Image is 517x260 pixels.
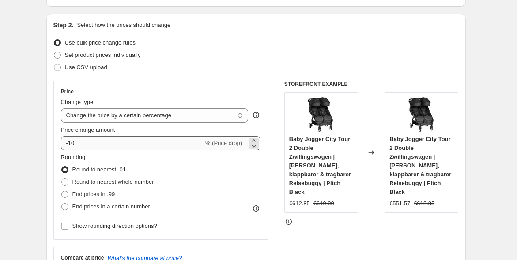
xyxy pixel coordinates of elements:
h2: Step 2. [53,21,74,30]
span: Change type [61,99,94,105]
strike: €619.00 [313,199,334,208]
span: Rounding [61,154,86,160]
span: Price change amount [61,126,115,133]
span: Set product prices individually [65,52,141,58]
span: End prices in .99 [72,191,115,197]
strike: €612.85 [414,199,434,208]
span: Baby Jogger City Tour 2 Double Zwillingswagen | [PERSON_NAME], klappbarer & tragbarer Reisebuggy ... [389,136,451,195]
img: 71LglIqzN-L_80x.jpg [404,97,439,132]
div: help [252,111,260,119]
h3: Price [61,88,74,95]
input: -15 [61,136,204,150]
span: Round to nearest whole number [72,178,154,185]
span: Round to nearest .01 [72,166,126,173]
div: €551.57 [389,199,410,208]
span: Use bulk price change rules [65,39,136,46]
span: % (Price drop) [205,140,242,146]
span: End prices in a certain number [72,203,150,210]
h6: STOREFRONT EXAMPLE [284,81,459,88]
p: Select how the prices should change [77,21,170,30]
img: 71LglIqzN-L_80x.jpg [303,97,339,132]
span: Show rounding direction options? [72,223,157,229]
span: Use CSV upload [65,64,107,71]
span: Baby Jogger City Tour 2 Double Zwillingswagen | [PERSON_NAME], klappbarer & tragbarer Reisebuggy ... [289,136,351,195]
div: €612.85 [289,199,310,208]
